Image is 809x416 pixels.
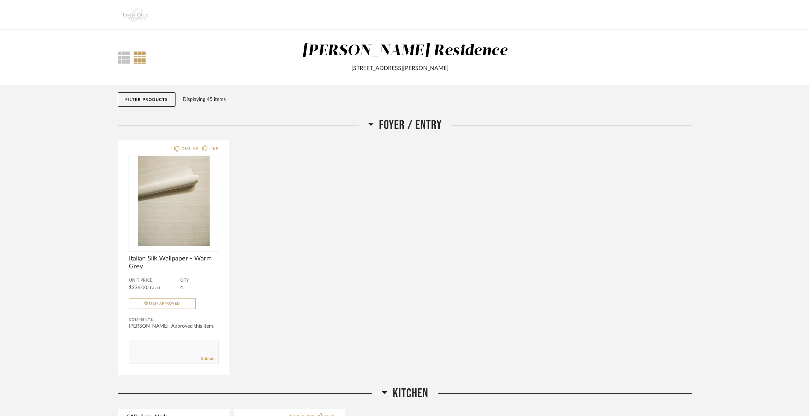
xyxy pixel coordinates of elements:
[201,356,215,362] a: Submit
[129,316,219,323] div: Comments:
[118,0,155,29] img: 9d19dfaf-09eb-4c23-9431-b2a4721d250c.jpg
[180,278,219,283] span: QTY
[147,286,160,290] span: / Each
[149,302,180,305] span: Item Approved
[393,386,428,401] span: Kitchen
[180,285,183,290] span: 4
[181,145,198,152] div: DISLIKE
[129,156,219,246] img: undefined
[129,278,180,283] span: Unit Price
[129,255,219,271] span: Italian Silk Wallpaper - Warm Grey
[302,43,508,59] div: [PERSON_NAME] Residence
[379,117,442,133] span: Foyer / Entry
[209,145,219,152] div: LIKE
[118,92,176,107] button: Filter Products
[129,285,147,290] span: $336.00
[183,96,689,103] div: Displaying 45 items
[215,64,585,73] div: [STREET_ADDRESS][PERSON_NAME]
[129,298,196,309] button: Item Approved
[129,156,219,246] div: 0
[129,323,219,330] div: [PERSON_NAME]: Approved this item.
